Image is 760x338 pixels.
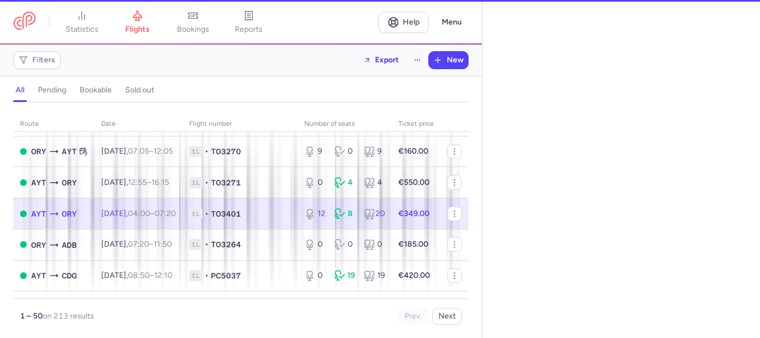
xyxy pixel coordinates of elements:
span: – [128,146,173,156]
a: flights [110,10,165,35]
div: 19 [364,270,385,281]
span: ORY [31,239,46,251]
time: 16:15 [151,178,169,187]
div: 0 [364,239,385,250]
strong: €349.00 [398,209,430,218]
span: TO3271 [211,177,241,188]
div: 0 [334,239,356,250]
span: – [128,239,172,249]
th: Ticket price [392,116,441,133]
button: Export [356,51,406,69]
div: 8 [334,208,356,219]
th: route [13,116,95,133]
span: flights [125,25,150,35]
span: bookings [177,25,209,35]
time: 12:55 [128,178,147,187]
a: CitizenPlane red outlined logo [13,12,36,32]
span: ADB [62,239,77,251]
h4: pending [38,85,66,95]
span: TO3401 [211,208,241,219]
span: – [128,271,172,280]
span: • [205,270,209,281]
h4: sold out [125,85,154,95]
div: 0 [304,239,325,250]
h4: bookable [80,85,112,95]
span: 1L [189,270,203,281]
span: on 213 results [43,311,94,321]
th: Flight number [182,116,298,133]
span: 1L [189,208,203,219]
a: statistics [54,10,110,35]
a: Help [378,12,428,33]
div: 0 [304,177,325,188]
div: 9 [304,146,325,157]
h4: all [16,85,24,95]
span: [DATE], [101,146,173,156]
span: Help [403,18,420,26]
span: AYT [31,208,46,220]
time: 04:00 [128,209,150,218]
a: reports [221,10,277,35]
button: Filters [14,52,60,68]
span: • [205,239,209,250]
span: • [205,177,209,188]
span: ORY [62,208,77,220]
strong: €550.00 [398,178,430,187]
div: 0 [334,146,356,157]
strong: €185.00 [398,239,428,249]
span: [DATE], [101,178,169,187]
button: Prev. [398,308,428,325]
span: ORY [62,177,77,189]
span: [DATE], [101,209,176,218]
span: 1L [189,239,203,250]
th: number of seats [298,116,392,133]
span: ORY [31,145,46,158]
span: AYT [31,177,46,189]
div: 20 [364,208,385,219]
time: 12:10 [154,271,172,280]
button: Menu [435,12,468,33]
span: Filters [32,56,55,65]
span: [DATE], [101,271,172,280]
div: 9 [364,146,385,157]
span: – [128,209,176,218]
time: 08:50 [128,271,150,280]
span: [DATE], [101,239,172,249]
div: 0 [304,270,325,281]
span: AYT [62,145,77,158]
time: 07:20 [128,239,149,249]
span: Export [375,56,399,64]
button: Next [432,308,462,325]
span: New [447,56,463,65]
time: 12:05 [154,146,173,156]
span: TO3264 [211,239,241,250]
span: reports [235,25,263,35]
span: statistics [66,25,98,35]
span: 1L [189,146,203,157]
span: 1L [189,177,203,188]
span: • [205,146,209,157]
span: – [128,178,169,187]
strong: 1 – 50 [20,311,43,321]
span: • [205,208,209,219]
span: AYT [31,270,46,282]
th: date [95,116,182,133]
span: PC5037 [211,270,241,281]
time: 11:50 [154,239,172,249]
div: 19 [334,270,356,281]
time: 07:20 [155,209,176,218]
button: New [429,52,468,68]
time: 07:05 [128,146,149,156]
a: bookings [165,10,221,35]
strong: €160.00 [398,146,428,156]
span: TO3270 [211,146,241,157]
div: 12 [304,208,325,219]
span: CDG [62,270,77,282]
strong: €420.00 [398,271,430,280]
div: 4 [334,177,356,188]
div: 4 [364,177,385,188]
